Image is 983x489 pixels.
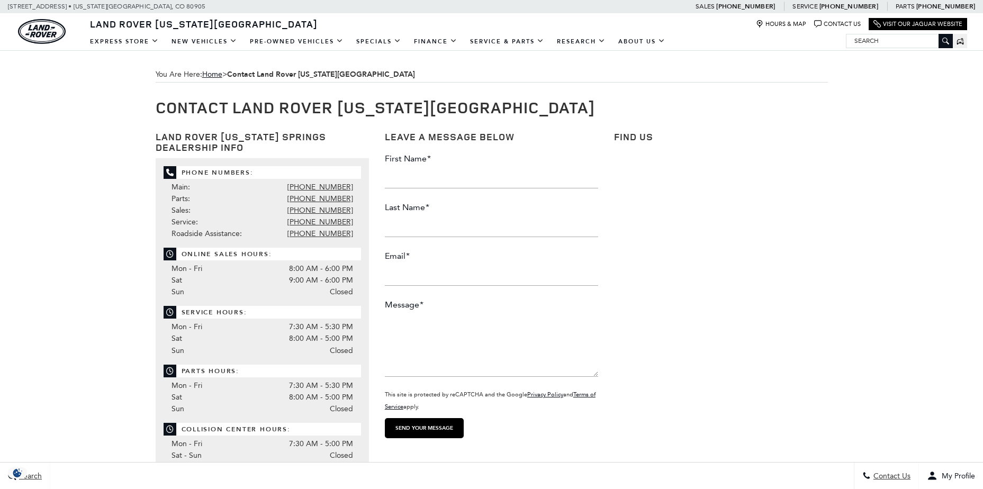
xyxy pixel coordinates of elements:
[172,322,202,331] span: Mon - Fri
[5,467,30,478] section: Click to Open Cookie Consent Modal
[464,32,551,51] a: Service & Parts
[792,3,817,10] span: Service
[156,98,828,116] h1: Contact Land Rover [US_STATE][GEOGRAPHIC_DATA]
[164,365,361,377] span: Parts Hours:
[8,3,205,10] a: [STREET_ADDRESS] • [US_STATE][GEOGRAPHIC_DATA], CO 80905
[172,194,190,203] span: Parts:
[172,183,190,192] span: Main:
[716,2,775,11] a: [PHONE_NUMBER]
[172,393,182,402] span: Sat
[819,2,878,11] a: [PHONE_NUMBER]
[172,276,182,285] span: Sat
[5,467,30,478] img: Opt-Out Icon
[164,166,361,179] span: Phone Numbers:
[289,275,353,286] span: 9:00 AM - 6:00 PM
[172,229,242,238] span: Roadside Assistance:
[385,250,410,262] label: Email
[172,439,202,448] span: Mon - Fri
[172,218,198,227] span: Service:
[172,264,202,273] span: Mon - Fri
[614,148,827,357] iframe: Dealer location map
[18,19,66,44] img: Land Rover
[289,438,353,450] span: 7:30 AM - 5:00 PM
[172,381,202,390] span: Mon - Fri
[937,472,975,481] span: My Profile
[551,32,612,51] a: Research
[244,32,350,51] a: Pre-Owned Vehicles
[385,391,596,410] a: Terms of Service
[156,132,369,153] h3: Land Rover [US_STATE] Springs Dealership Info
[385,299,423,311] label: Message
[846,34,952,47] input: Search
[287,218,353,227] a: [PHONE_NUMBER]
[287,229,353,238] a: [PHONE_NUMBER]
[289,263,353,275] span: 8:00 AM - 6:00 PM
[916,2,975,11] a: [PHONE_NUMBER]
[896,3,915,10] span: Parts
[385,418,464,438] input: Send your message
[385,132,598,142] h3: Leave a Message Below
[350,32,408,51] a: Specials
[84,17,324,30] a: Land Rover [US_STATE][GEOGRAPHIC_DATA]
[164,423,361,436] span: Collision Center Hours:
[385,153,431,165] label: First Name
[330,450,353,461] span: Closed
[156,67,828,83] span: You Are Here:
[172,206,191,215] span: Sales:
[172,404,184,413] span: Sun
[18,19,66,44] a: land-rover
[919,463,983,489] button: Open user profile menu
[172,346,184,355] span: Sun
[614,132,827,142] h3: Find Us
[172,451,202,460] span: Sat - Sun
[287,194,353,203] a: [PHONE_NUMBER]
[385,391,596,410] small: This site is protected by reCAPTCHA and the Google and apply.
[84,32,165,51] a: EXPRESS STORE
[696,3,715,10] span: Sales
[814,20,861,28] a: Contact Us
[90,17,318,30] span: Land Rover [US_STATE][GEOGRAPHIC_DATA]
[330,286,353,298] span: Closed
[165,32,244,51] a: New Vehicles
[156,67,828,83] div: Breadcrumbs
[164,248,361,260] span: Online Sales Hours:
[871,472,910,481] span: Contact Us
[873,20,962,28] a: Visit Our Jaguar Website
[289,321,353,333] span: 7:30 AM - 5:30 PM
[287,183,353,192] a: [PHONE_NUMBER]
[164,306,361,319] span: Service Hours:
[330,345,353,357] span: Closed
[289,392,353,403] span: 8:00 AM - 5:00 PM
[227,69,415,79] strong: Contact Land Rover [US_STATE][GEOGRAPHIC_DATA]
[172,287,184,296] span: Sun
[287,206,353,215] a: [PHONE_NUMBER]
[612,32,672,51] a: About Us
[172,334,182,343] span: Sat
[756,20,806,28] a: Hours & Map
[84,32,672,51] nav: Main Navigation
[289,380,353,392] span: 7:30 AM - 5:30 PM
[385,202,429,213] label: Last Name
[289,333,353,345] span: 8:00 AM - 5:00 PM
[408,32,464,51] a: Finance
[202,70,222,79] a: Home
[527,391,563,398] a: Privacy Policy
[202,70,415,79] span: >
[330,403,353,415] span: Closed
